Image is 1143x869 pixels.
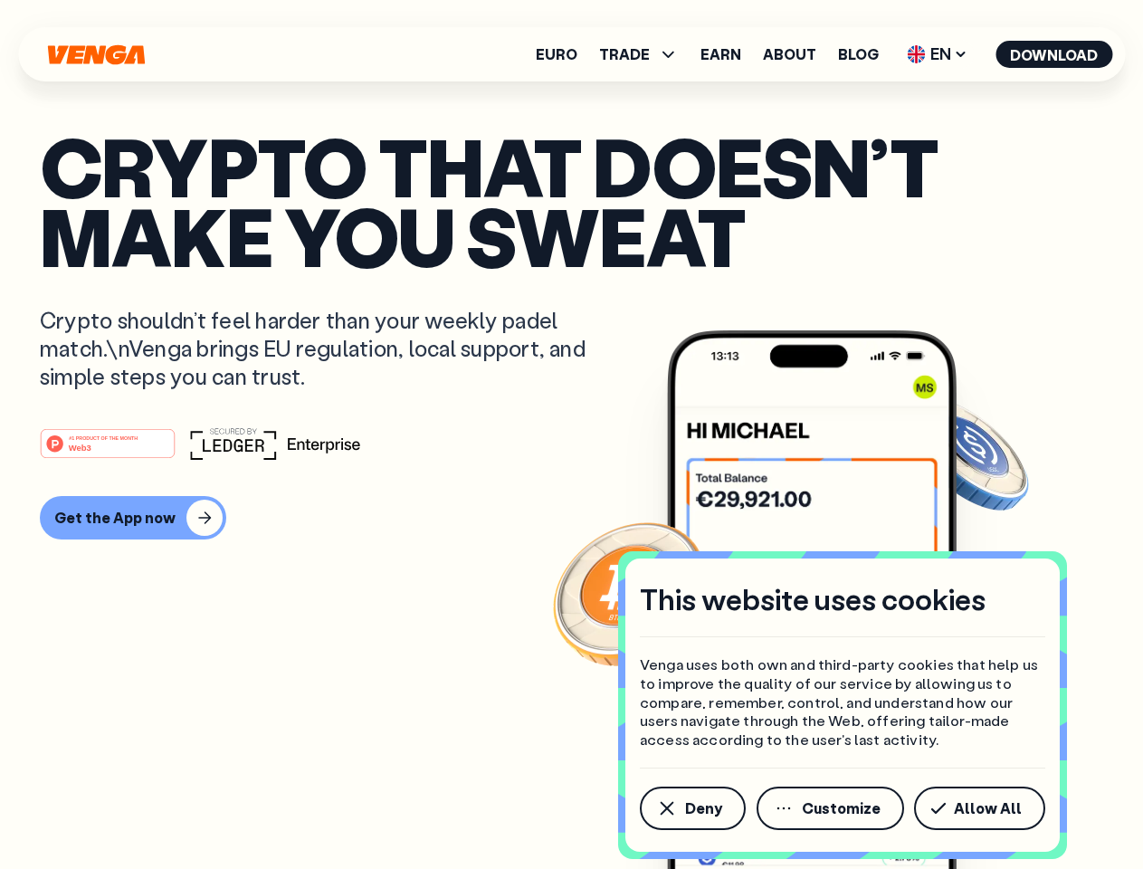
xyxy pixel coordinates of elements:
img: Bitcoin [549,511,712,674]
h4: This website uses cookies [640,580,986,618]
a: #1 PRODUCT OF THE MONTHWeb3 [40,439,176,463]
p: Venga uses both own and third-party cookies that help us to improve the quality of our service by... [640,655,1045,750]
span: Customize [802,801,881,816]
img: flag-uk [907,45,925,63]
img: USDC coin [902,389,1033,520]
span: TRADE [599,43,679,65]
button: Download [995,41,1112,68]
a: Earn [700,47,741,62]
button: Customize [757,787,904,830]
p: Crypto that doesn’t make you sweat [40,131,1103,270]
a: Euro [536,47,577,62]
button: Deny [640,787,746,830]
button: Get the App now [40,496,226,540]
a: Get the App now [40,496,1103,540]
button: Allow All [914,787,1045,830]
div: Get the App now [54,509,176,527]
span: Allow All [954,801,1022,816]
tspan: Web3 [69,442,91,452]
tspan: #1 PRODUCT OF THE MONTH [69,434,138,440]
a: Blog [838,47,879,62]
span: TRADE [599,47,650,62]
a: About [763,47,816,62]
p: Crypto shouldn’t feel harder than your weekly padel match.\nVenga brings EU regulation, local sup... [40,306,612,391]
span: Deny [685,801,722,816]
span: EN [900,40,974,69]
svg: Home [45,44,147,65]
